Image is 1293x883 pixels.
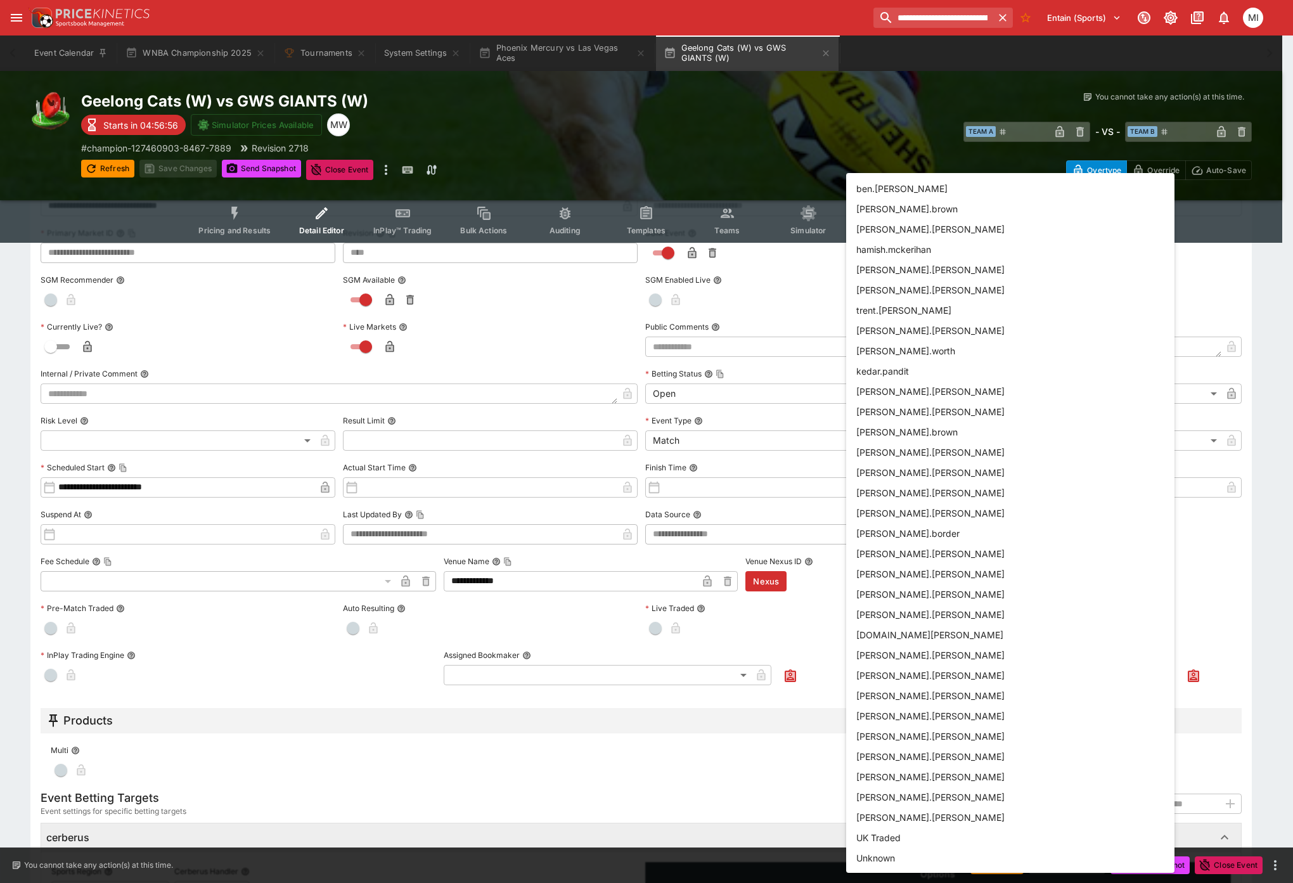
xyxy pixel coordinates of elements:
[846,442,1174,462] li: [PERSON_NAME].[PERSON_NAME]
[846,280,1174,300] li: [PERSON_NAME].[PERSON_NAME]
[846,706,1174,726] li: [PERSON_NAME].[PERSON_NAME]
[846,787,1174,807] li: [PERSON_NAME].[PERSON_NAME]
[846,827,1174,848] li: UK Traded
[846,543,1174,564] li: [PERSON_NAME].[PERSON_NAME]
[846,401,1174,422] li: [PERSON_NAME].[PERSON_NAME]
[846,178,1174,198] li: ben.[PERSON_NAME]
[846,503,1174,523] li: [PERSON_NAME].[PERSON_NAME]
[846,462,1174,482] li: [PERSON_NAME].[PERSON_NAME]
[846,848,1174,868] li: Unknown
[846,422,1174,442] li: [PERSON_NAME].brown
[846,523,1174,543] li: [PERSON_NAME].border
[846,482,1174,503] li: [PERSON_NAME].[PERSON_NAME]
[846,320,1174,340] li: [PERSON_NAME].[PERSON_NAME]
[846,807,1174,827] li: [PERSON_NAME].[PERSON_NAME]
[846,219,1174,239] li: [PERSON_NAME].[PERSON_NAME]
[846,239,1174,259] li: hamish.mckerihan
[846,766,1174,787] li: [PERSON_NAME].[PERSON_NAME]
[846,584,1174,604] li: [PERSON_NAME].[PERSON_NAME]
[846,300,1174,320] li: trent.[PERSON_NAME]
[846,340,1174,361] li: [PERSON_NAME].worth
[846,564,1174,584] li: [PERSON_NAME].[PERSON_NAME]
[846,726,1174,746] li: [PERSON_NAME].[PERSON_NAME]
[846,746,1174,766] li: [PERSON_NAME].[PERSON_NAME]
[846,624,1174,645] li: [DOMAIN_NAME][PERSON_NAME]
[846,665,1174,685] li: [PERSON_NAME].[PERSON_NAME]
[846,604,1174,624] li: [PERSON_NAME].[PERSON_NAME]
[846,361,1174,381] li: kedar.pandit
[846,259,1174,280] li: [PERSON_NAME].[PERSON_NAME]
[846,198,1174,219] li: [PERSON_NAME].brown
[846,645,1174,665] li: [PERSON_NAME].[PERSON_NAME]
[846,685,1174,706] li: [PERSON_NAME].[PERSON_NAME]
[846,381,1174,401] li: [PERSON_NAME].[PERSON_NAME]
